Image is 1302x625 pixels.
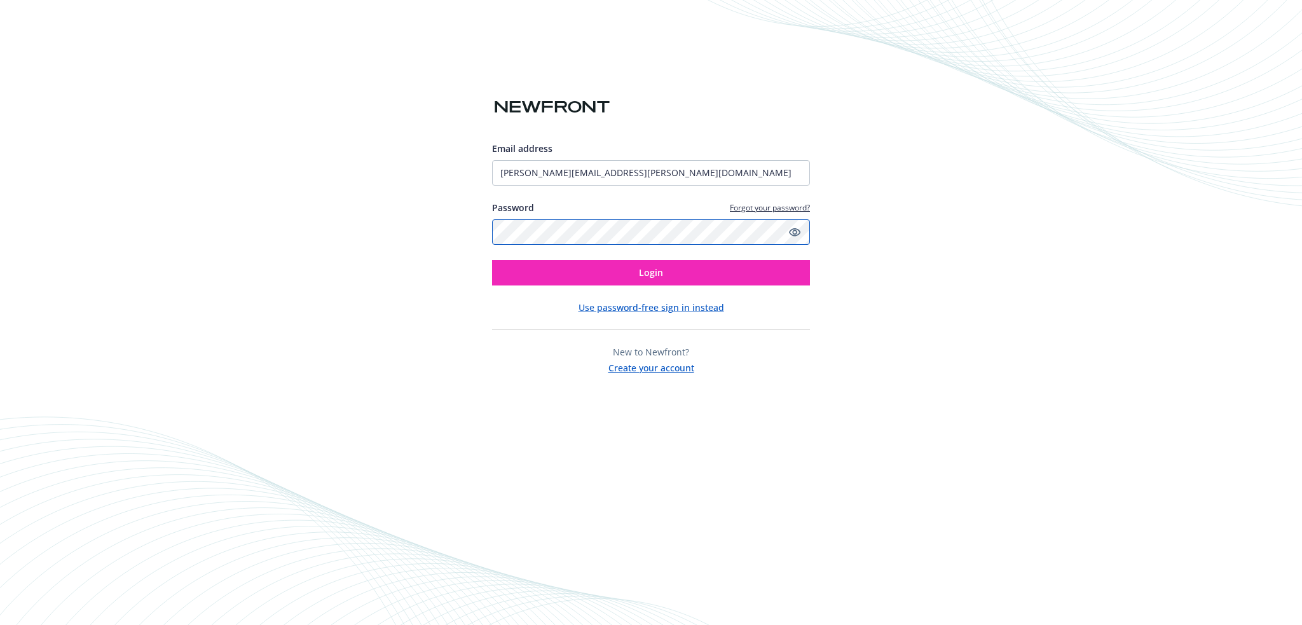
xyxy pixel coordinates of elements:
[639,266,663,278] span: Login
[730,202,810,213] a: Forgot your password?
[492,201,534,214] label: Password
[608,359,694,374] button: Create your account
[579,301,724,314] button: Use password-free sign in instead
[787,224,802,240] a: Show password
[492,96,612,118] img: Newfront logo
[492,219,810,245] input: Enter your password
[613,346,689,358] span: New to Newfront?
[492,260,810,285] button: Login
[492,160,810,186] input: Enter your email
[492,142,552,155] span: Email address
